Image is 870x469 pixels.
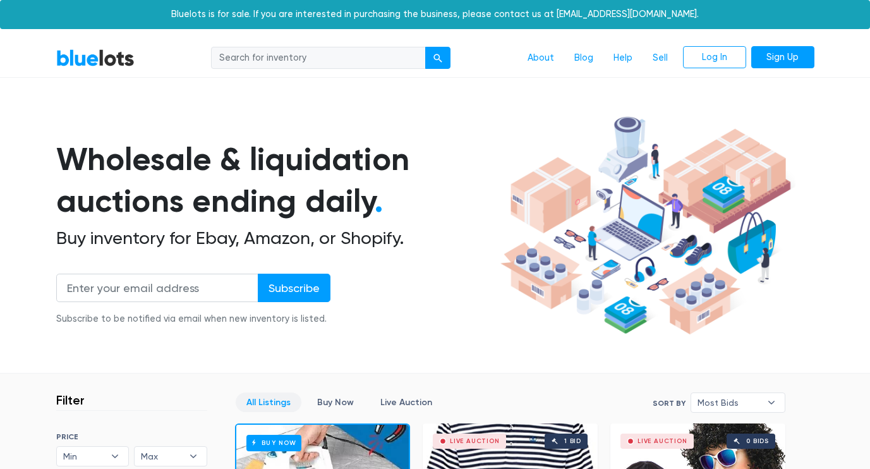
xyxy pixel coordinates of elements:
[63,447,105,466] span: Min
[180,447,207,466] b: ▾
[370,393,443,412] a: Live Auction
[564,46,603,70] a: Blog
[56,274,258,302] input: Enter your email address
[637,438,687,444] div: Live Auction
[517,46,564,70] a: About
[496,111,795,341] img: hero-ee84e7d0318cb26816c560f6b4441b76977f77a177738b4e94f68c95b2b83dbb.png
[653,398,686,409] label: Sort By
[141,447,183,466] span: Max
[758,393,785,412] b: ▾
[564,438,581,444] div: 1 bid
[698,393,761,412] span: Most Bids
[643,46,678,70] a: Sell
[683,46,746,69] a: Log In
[603,46,643,70] a: Help
[56,49,135,67] a: BlueLots
[56,432,207,441] h6: PRICE
[258,274,330,302] input: Subscribe
[56,138,496,222] h1: Wholesale & liquidation auctions ending daily
[746,438,769,444] div: 0 bids
[751,46,814,69] a: Sign Up
[236,393,301,412] a: All Listings
[56,312,330,326] div: Subscribe to be notified via email when new inventory is listed.
[450,438,500,444] div: Live Auction
[102,447,128,466] b: ▾
[246,435,301,451] h6: Buy Now
[375,182,383,220] span: .
[56,228,496,249] h2: Buy inventory for Ebay, Amazon, or Shopify.
[56,393,85,408] h3: Filter
[306,393,365,412] a: Buy Now
[211,47,426,70] input: Search for inventory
